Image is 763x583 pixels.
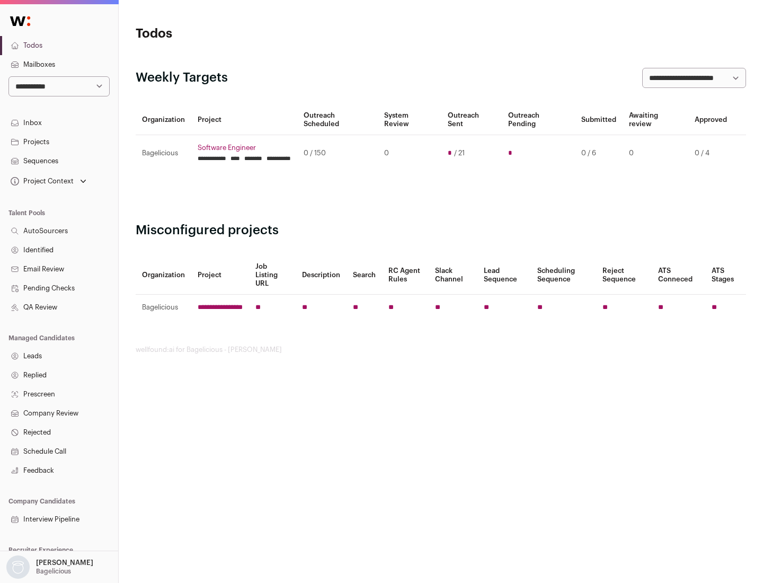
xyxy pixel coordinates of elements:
th: Slack Channel [429,256,477,295]
td: 0 / 4 [688,135,733,172]
th: Search [347,256,382,295]
th: Reject Sequence [596,256,652,295]
img: nopic.png [6,555,30,579]
th: System Review [378,105,441,135]
h2: Misconfigured projects [136,222,746,239]
p: [PERSON_NAME] [36,559,93,567]
th: Submitted [575,105,623,135]
button: Open dropdown [4,555,95,579]
a: Software Engineer [198,144,291,152]
td: 0 [378,135,441,172]
th: Job Listing URL [249,256,296,295]
th: Project [191,105,297,135]
button: Open dropdown [8,174,88,189]
th: Outreach Sent [441,105,502,135]
td: Bagelicious [136,295,191,321]
td: 0 / 150 [297,135,378,172]
th: Scheduling Sequence [531,256,596,295]
th: ATS Conneced [652,256,705,295]
th: Awaiting review [623,105,688,135]
th: Organization [136,256,191,295]
td: Bagelicious [136,135,191,172]
h2: Weekly Targets [136,69,228,86]
img: Wellfound [4,11,36,32]
h1: Todos [136,25,339,42]
th: Project [191,256,249,295]
span: / 21 [454,149,465,157]
th: RC Agent Rules [382,256,428,295]
th: Outreach Scheduled [297,105,378,135]
td: 0 [623,135,688,172]
th: Organization [136,105,191,135]
p: Bagelicious [36,567,71,576]
th: Lead Sequence [477,256,531,295]
div: Project Context [8,177,74,185]
th: Approved [688,105,733,135]
th: Outreach Pending [502,105,574,135]
td: 0 / 6 [575,135,623,172]
th: ATS Stages [705,256,746,295]
footer: wellfound:ai for Bagelicious - [PERSON_NAME] [136,346,746,354]
th: Description [296,256,347,295]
